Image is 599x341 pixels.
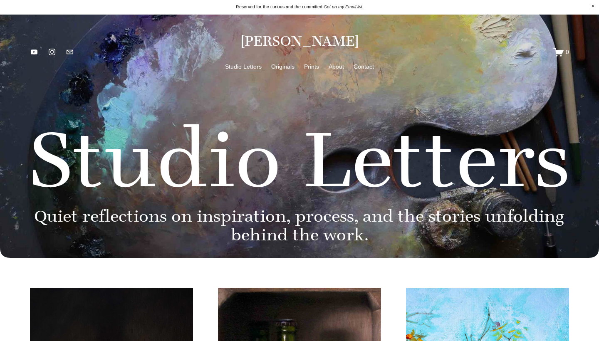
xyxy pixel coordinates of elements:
[30,121,570,195] h2: Studio Letters
[240,32,359,49] a: [PERSON_NAME]
[329,61,344,72] a: About
[225,61,262,72] a: Studio Letters
[66,48,74,56] a: jennifermariekeller@gmail.com
[566,48,569,56] span: 0
[354,61,374,72] a: Contact
[553,47,569,57] a: 0 items in cart
[30,207,569,244] h3: Quiet reflections on inspiration, process, and the stories unfolding behind the work.
[271,61,295,72] a: Originals
[48,48,56,56] a: instagram-unauth
[30,48,38,56] a: YouTube
[304,61,319,72] a: Prints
